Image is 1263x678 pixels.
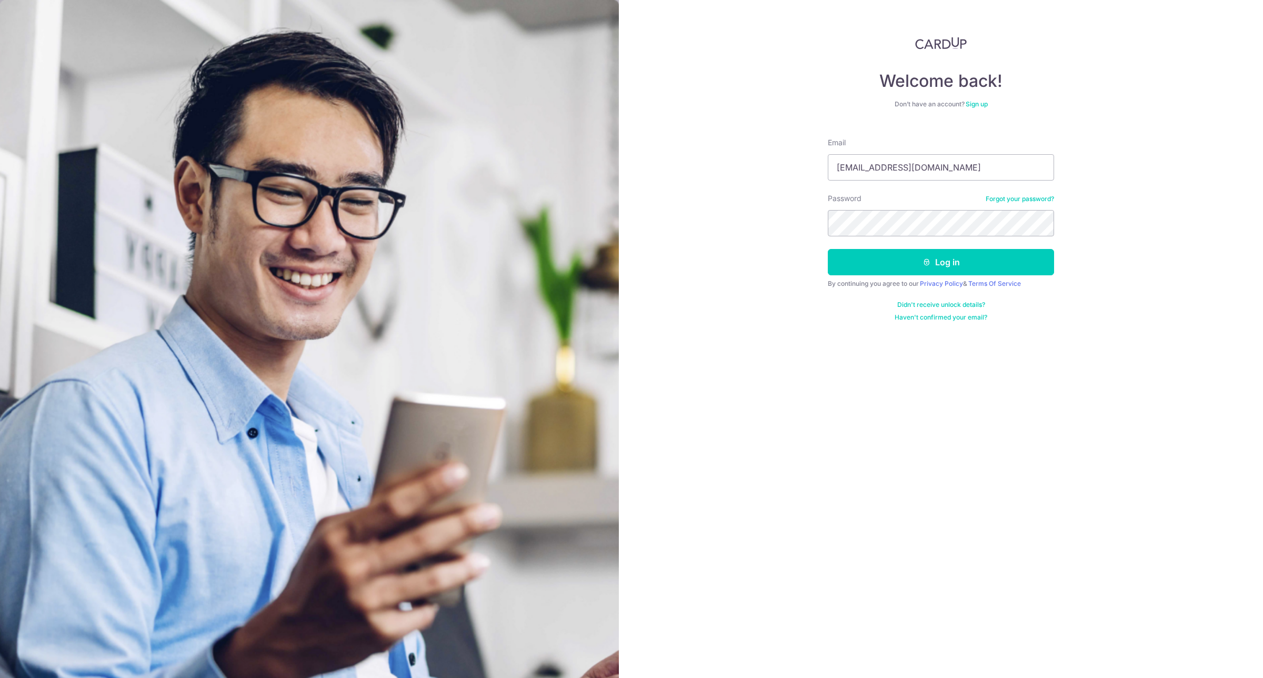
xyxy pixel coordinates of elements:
div: By continuing you agree to our & [828,280,1054,288]
div: Don’t have an account? [828,100,1054,108]
input: Enter your Email [828,154,1054,181]
button: Log in [828,249,1054,275]
label: Password [828,193,861,204]
a: Haven't confirmed your email? [895,313,987,322]
a: Terms Of Service [968,280,1021,287]
h4: Welcome back! [828,71,1054,92]
img: CardUp Logo [915,37,967,49]
a: Didn't receive unlock details? [897,301,985,309]
label: Email [828,137,846,148]
a: Forgot your password? [986,195,1054,203]
a: Privacy Policy [920,280,963,287]
a: Sign up [966,100,988,108]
